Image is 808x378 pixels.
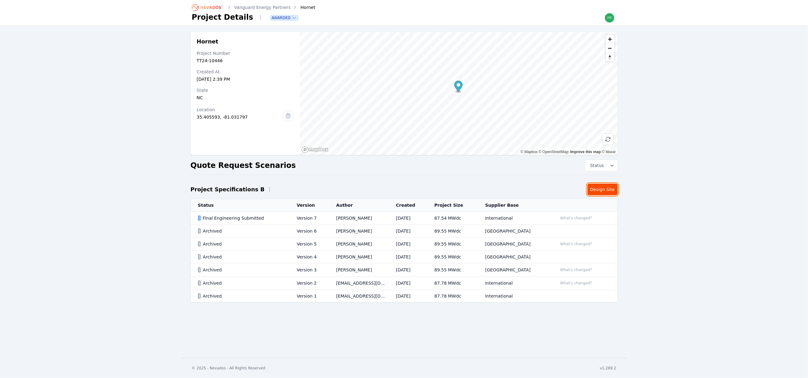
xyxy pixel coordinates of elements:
img: frida.manzo@nevados.solar [605,13,615,23]
div: Archived [198,293,286,299]
td: [PERSON_NAME] [329,238,389,251]
div: NC [197,95,294,101]
td: Version 4 [289,251,329,263]
nav: Breadcrumb [192,2,315,12]
td: Version 5 [289,238,329,251]
a: Improve this map [570,150,601,154]
div: Archived [198,254,286,260]
td: [EMAIL_ADDRESS][DOMAIN_NAME] [329,290,389,303]
tr: ArchivedVersion 2[EMAIL_ADDRESS][DOMAIN_NAME][DATE]87.78 MWdcInternationalWhat's changed? [191,277,618,290]
th: Status [191,199,289,212]
button: Awarded [271,15,298,20]
td: 87.78 MWdc [427,290,478,303]
div: Created At [197,69,294,75]
td: Version 3 [289,263,329,277]
td: [PERSON_NAME] [329,263,389,277]
tr: ArchivedVersion 4[PERSON_NAME][DATE]89.55 MWdc[GEOGRAPHIC_DATA] [191,251,618,263]
td: International [478,277,550,290]
div: Project Number [197,50,294,56]
a: Vanguard Energy Partners [234,4,291,10]
th: Created [389,199,427,212]
tr: ArchivedVersion 6[PERSON_NAME][DATE]89.55 MWdc[GEOGRAPHIC_DATA] [191,225,618,238]
td: 89.55 MWdc [427,251,478,263]
button: What's changed? [557,241,595,247]
div: TT24-10446 [197,58,294,64]
h2: Project Specifications B [191,185,265,194]
h2: Hornet [197,38,294,45]
tr: Final Engineering SubmittedVersion 7[PERSON_NAME][DATE]87.54 MWdcInternationalWhat's changed? [191,212,618,225]
div: Archived [198,241,286,247]
td: [DATE] [389,290,427,303]
th: Version [289,199,329,212]
a: Mapbox [521,150,538,154]
td: 89.55 MWdc [427,225,478,238]
a: Maxar [602,150,616,154]
a: OpenStreetMap [539,150,569,154]
th: Author [329,199,389,212]
h1: Project Details [192,12,253,22]
span: Status [588,162,604,169]
button: Reset bearing to north [606,53,615,62]
td: 87.78 MWdc [427,277,478,290]
td: [GEOGRAPHIC_DATA] [478,263,550,277]
td: [DATE] [389,263,427,277]
div: © 2025 - Nevados - All Rights Reserved [192,366,266,371]
div: Hornet [292,4,315,10]
td: [PERSON_NAME] [329,225,389,238]
td: Version 1 [289,290,329,303]
td: [PERSON_NAME] [329,212,389,225]
td: [GEOGRAPHIC_DATA] [478,238,550,251]
div: Archived [198,228,286,234]
a: Design Site [587,184,618,195]
tr: ArchivedVersion 1[EMAIL_ADDRESS][DOMAIN_NAME][DATE]87.78 MWdcInternational [191,290,618,303]
button: Status [585,160,618,171]
td: [DATE] [389,277,427,290]
div: Location [197,107,283,113]
td: [DATE] [389,238,427,251]
td: [GEOGRAPHIC_DATA] [478,251,550,263]
td: 89.55 MWdc [427,263,478,277]
button: What's changed? [557,266,595,273]
tr: ArchivedVersion 3[PERSON_NAME][DATE]89.55 MWdc[GEOGRAPHIC_DATA]What's changed? [191,263,618,277]
td: [DATE] [389,212,427,225]
td: Version 2 [289,277,329,290]
th: Project Size [427,199,478,212]
div: 35.405593, -81.031797 [197,114,283,120]
div: Archived [198,267,286,273]
button: Zoom out [606,44,615,53]
div: [DATE] 2:39 PM [197,76,294,82]
button: What's changed? [557,280,595,287]
td: 89.55 MWdc [427,238,478,251]
td: 87.54 MWdc [427,212,478,225]
td: [PERSON_NAME] [329,251,389,263]
div: Archived [198,280,286,286]
div: v1.289.2 [600,366,616,371]
td: Version 7 [289,212,329,225]
td: [EMAIL_ADDRESS][DOMAIN_NAME] [329,277,389,290]
td: International [478,290,550,303]
h2: Quote Request Scenarios [191,161,296,170]
button: What's changed? [557,215,595,222]
tr: ArchivedVersion 5[PERSON_NAME][DATE]89.55 MWdc[GEOGRAPHIC_DATA]What's changed? [191,238,618,251]
canvas: Map [300,32,617,155]
div: Final Engineering Submitted [198,215,286,221]
a: Mapbox homepage [301,146,329,153]
th: Supplier Base [478,199,550,212]
div: State [197,87,294,93]
button: Zoom in [606,35,615,44]
td: Version 6 [289,225,329,238]
td: International [478,212,550,225]
div: Map marker [454,81,463,93]
td: [GEOGRAPHIC_DATA] [478,225,550,238]
td: [DATE] [389,251,427,263]
td: [DATE] [389,225,427,238]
